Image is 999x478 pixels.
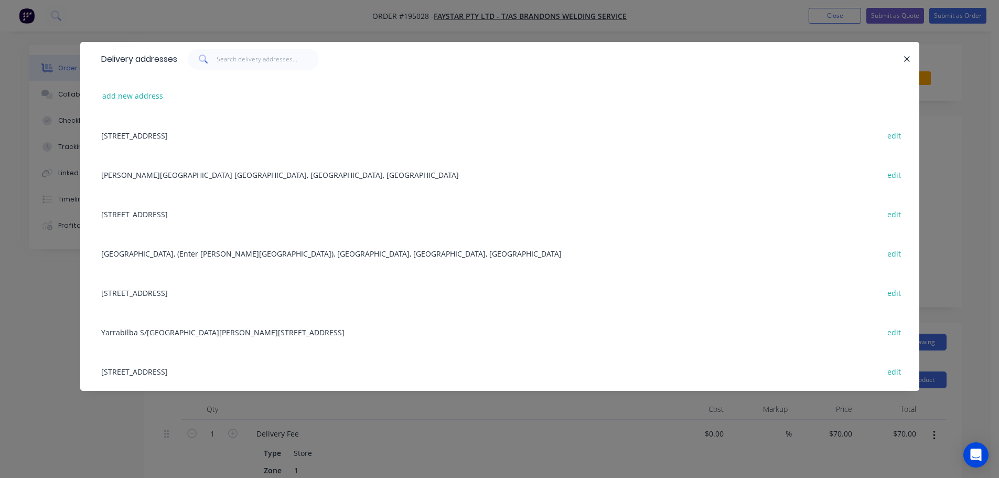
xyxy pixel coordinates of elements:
button: edit [882,246,907,260]
div: Delivery addresses [96,43,177,76]
div: Yarrabilba S/[GEOGRAPHIC_DATA][PERSON_NAME][STREET_ADDRESS] [96,312,904,352]
div: Open Intercom Messenger [963,442,989,468]
div: [STREET_ADDRESS] [96,115,904,155]
input: Search delivery addresses... [217,49,319,70]
button: edit [882,167,907,182]
div: [STREET_ADDRESS] [96,273,904,312]
div: [STREET_ADDRESS] [96,194,904,233]
button: edit [882,325,907,339]
button: edit [882,207,907,221]
button: edit [882,364,907,378]
div: [STREET_ADDRESS] [96,352,904,391]
div: [GEOGRAPHIC_DATA], (Enter [PERSON_NAME][GEOGRAPHIC_DATA]), [GEOGRAPHIC_DATA], [GEOGRAPHIC_DATA], ... [96,233,904,273]
div: [PERSON_NAME][GEOGRAPHIC_DATA] [GEOGRAPHIC_DATA], [GEOGRAPHIC_DATA], [GEOGRAPHIC_DATA] [96,155,904,194]
button: edit [882,285,907,300]
button: add new address [97,89,169,103]
button: edit [882,128,907,142]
